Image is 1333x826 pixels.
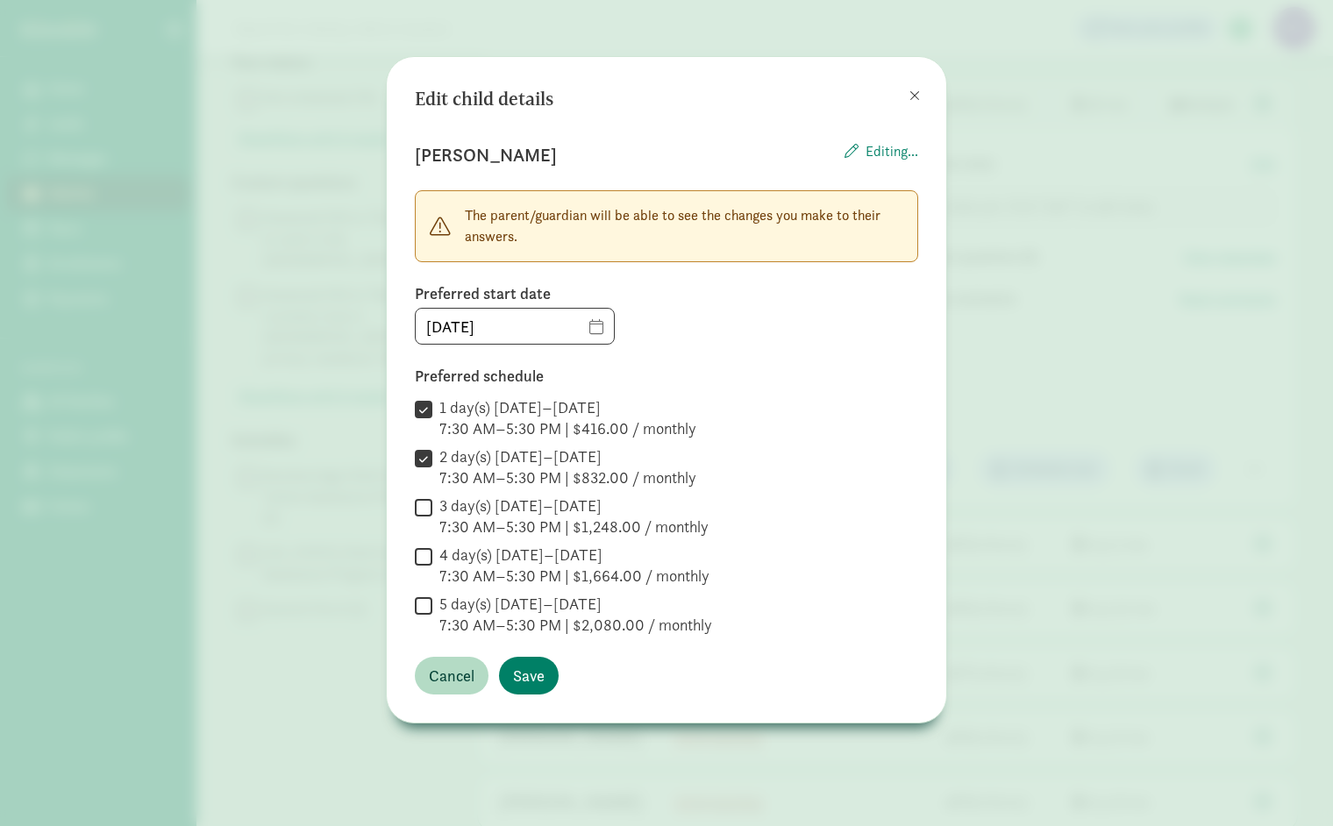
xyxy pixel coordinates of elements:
div: 7:30 AM–5:30 PM | $1,248.00 / monthly [439,516,709,538]
div: Editing... [845,141,918,169]
div: 7:30 AM–5:30 PM | $416.00 / monthly [439,418,696,439]
button: Cancel [415,657,488,694]
div: The parent/guardian will be able to see the changes you make to their answers. [415,190,918,262]
span: Save [513,664,545,687]
span: Cancel [429,664,474,687]
div: 7:30 AM–5:30 PM | $2,080.00 / monthly [439,615,712,636]
div: 7:30 AM–5:30 PM | $1,664.00 / monthly [439,566,709,587]
div: 4 day(s) [DATE]–[DATE] [439,545,709,566]
div: 1 day(s) [DATE]–[DATE] [439,397,696,418]
div: 5 day(s) [DATE]–[DATE] [439,594,712,615]
button: Save [499,657,559,694]
div: 3 day(s) [DATE]–[DATE] [439,495,709,516]
h3: Edit child details [415,85,553,113]
div: 7:30 AM–5:30 PM | $832.00 / monthly [439,467,696,488]
label: Preferred start date [415,283,918,304]
p: [PERSON_NAME] [415,141,556,169]
iframe: Chat Widget [1245,742,1333,826]
div: 2 day(s) [DATE]–[DATE] [439,446,696,467]
label: Preferred schedule [415,366,918,387]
